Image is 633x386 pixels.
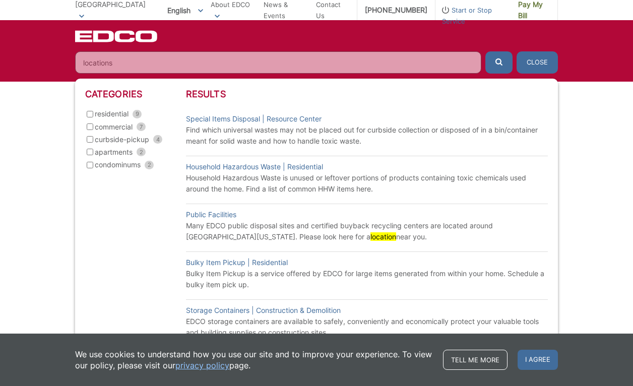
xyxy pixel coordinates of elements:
[160,2,211,19] span: English
[137,148,146,156] span: 2
[186,257,288,268] a: Bulky Item Pickup | Residential
[137,122,146,131] span: 7
[85,89,186,100] h3: Categories
[186,172,548,195] p: Household Hazardous Waste is unused or leftover portions of products containing toxic chemicals u...
[75,51,481,74] input: Search
[75,349,433,371] p: We use cookies to understand how you use our site and to improve your experience. To view our pol...
[87,111,93,117] input: residential 9
[87,162,93,168] input: condominums 2
[186,268,548,290] p: Bulky Item Pickup is a service offered by EDCO for large items generated from within your home. S...
[175,360,229,371] a: privacy policy
[95,147,133,158] span: apartments
[186,316,548,338] p: EDCO storage containers are available to safely, conveniently and economically protect your valua...
[370,232,396,241] mark: location
[443,350,508,370] a: Tell me more
[186,220,548,242] p: Many EDCO public disposal sites and certified buyback recycling centers are located around [GEOGR...
[186,113,322,124] a: Special Items Disposal | Resource Center
[517,51,558,74] button: Close
[95,159,141,170] span: condominums
[145,161,154,169] span: 2
[87,123,93,130] input: commercial 7
[95,108,129,119] span: residential
[186,305,341,316] a: Storage Containers | Construction & Demolition
[186,89,548,100] h3: Results
[87,149,93,155] input: apartments 2
[485,51,513,74] button: Submit the search query.
[186,161,323,172] a: Household Hazardous Waste | Residential
[87,136,93,143] input: curbside-pickup 4
[75,30,159,42] a: EDCD logo. Return to the homepage.
[95,134,149,145] span: curbside-pickup
[95,121,133,133] span: commercial
[186,209,236,220] a: Public Facilities
[153,135,162,144] span: 4
[186,124,548,147] p: Find which universal wastes may not be placed out for curbside collection or disposed of in a bin...
[133,110,142,118] span: 9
